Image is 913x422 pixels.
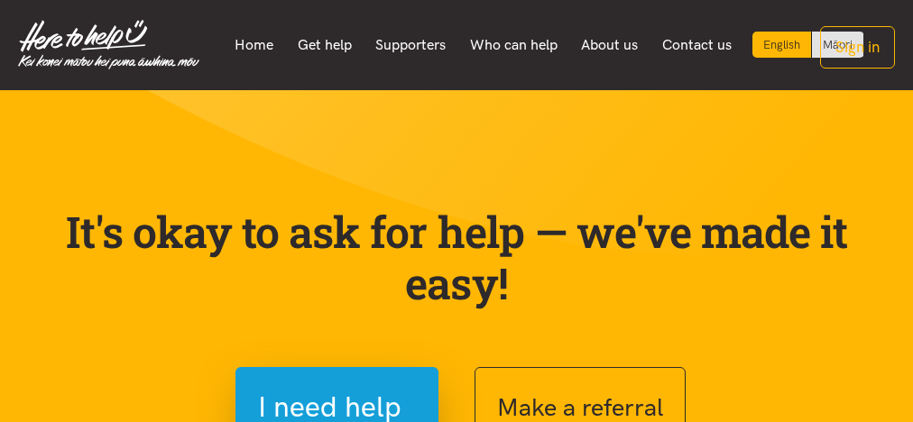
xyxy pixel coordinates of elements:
a: Get help [285,26,364,64]
div: Current language [752,32,812,58]
a: Supporters [364,26,458,64]
a: Contact us [650,26,743,64]
a: About us [569,26,650,64]
a: Who can help [457,26,569,64]
div: Language toggle [752,32,864,58]
img: Home [18,20,199,69]
p: It's okay to ask for help — we've made it easy! [41,206,871,309]
button: Sign in [820,26,895,69]
a: Home [223,26,286,64]
a: Switch to Te Reo Māori [812,32,863,58]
